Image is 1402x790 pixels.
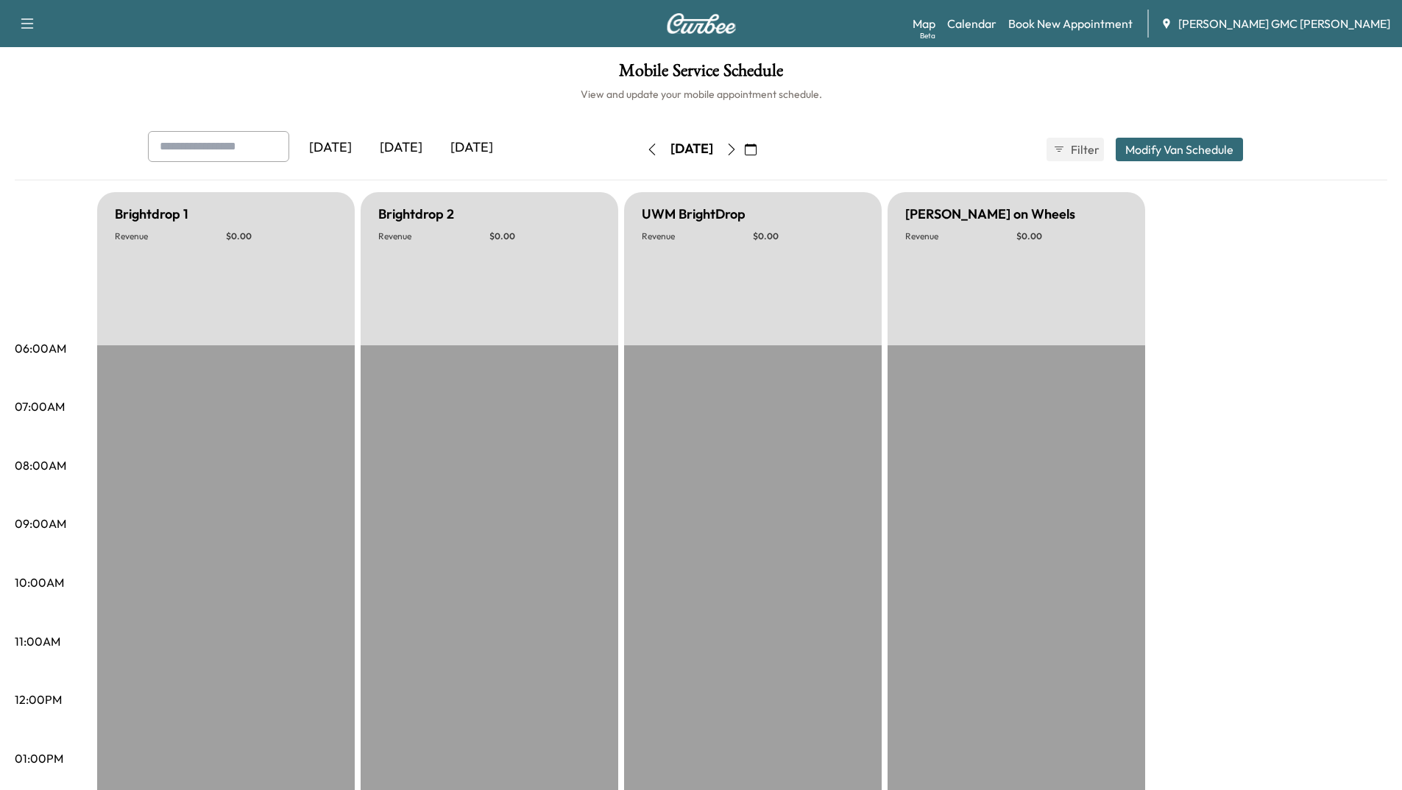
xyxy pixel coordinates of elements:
a: MapBeta [913,15,935,32]
p: $ 0.00 [1016,230,1127,242]
p: 09:00AM [15,515,66,532]
button: Modify Van Schedule [1116,138,1243,161]
p: 06:00AM [15,339,66,357]
p: 12:00PM [15,691,62,708]
h5: [PERSON_NAME] on Wheels [905,204,1075,225]
p: Revenue [378,230,489,242]
h5: UWM BrightDrop [642,204,746,225]
p: 08:00AM [15,456,66,474]
span: [PERSON_NAME] GMC [PERSON_NAME] [1178,15,1390,32]
span: Filter [1071,141,1097,158]
p: Revenue [642,230,753,242]
p: $ 0.00 [226,230,337,242]
button: Filter [1047,138,1104,161]
h5: Brightdrop 2 [378,204,454,225]
div: [DATE] [295,131,366,165]
p: $ 0.00 [489,230,601,242]
h1: Mobile Service Schedule [15,62,1387,87]
p: 11:00AM [15,632,60,650]
div: Beta [920,30,935,41]
p: Revenue [115,230,226,242]
img: Curbee Logo [666,13,737,34]
p: Revenue [905,230,1016,242]
a: Book New Appointment [1008,15,1133,32]
h6: View and update your mobile appointment schedule. [15,87,1387,102]
p: $ 0.00 [753,230,864,242]
p: 10:00AM [15,574,64,591]
div: [DATE] [366,131,436,165]
p: 01:00PM [15,750,63,767]
a: Calendar [947,15,996,32]
div: [DATE] [436,131,507,165]
div: [DATE] [670,140,713,158]
p: 07:00AM [15,398,65,415]
h5: Brightdrop 1 [115,204,188,225]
